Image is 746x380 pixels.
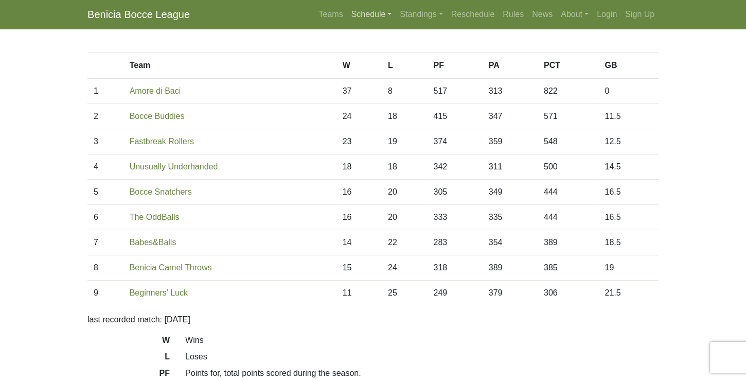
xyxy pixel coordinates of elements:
td: 15 [336,255,382,281]
td: 249 [427,281,482,306]
td: 19 [382,129,427,154]
dd: Loses [177,351,666,363]
td: 374 [427,129,482,154]
td: 5 [87,180,123,205]
td: 305 [427,180,482,205]
a: About [557,4,593,25]
td: 7 [87,230,123,255]
a: The OddBalls [130,213,180,221]
td: 500 [538,154,598,180]
th: L [382,53,427,79]
td: 21.5 [598,281,659,306]
a: Schedule [347,4,396,25]
td: 335 [483,205,538,230]
a: Fastbreak Rollers [130,137,194,146]
td: 14 [336,230,382,255]
td: 9 [87,281,123,306]
td: 11 [336,281,382,306]
dt: L [80,351,177,367]
dt: W [80,334,177,351]
a: Unusually Underhanded [130,162,218,171]
td: 548 [538,129,598,154]
td: 283 [427,230,482,255]
th: PA [483,53,538,79]
td: 0 [598,78,659,104]
td: 22 [382,230,427,255]
a: Bocce Buddies [130,112,185,120]
p: last recorded match: [DATE] [87,314,659,326]
td: 16.5 [598,180,659,205]
dd: Points for, total points scored during the season. [177,367,666,379]
td: 6 [87,205,123,230]
a: Teams [314,4,347,25]
td: 333 [427,205,482,230]
td: 379 [483,281,538,306]
td: 444 [538,205,598,230]
td: 444 [538,180,598,205]
td: 822 [538,78,598,104]
td: 24 [382,255,427,281]
td: 11.5 [598,104,659,129]
a: Benicia Camel Throws [130,263,212,272]
td: 37 [336,78,382,104]
td: 18 [336,154,382,180]
td: 18 [382,154,427,180]
td: 306 [538,281,598,306]
a: Reschedule [447,4,499,25]
td: 349 [483,180,538,205]
a: Bocce Snatchers [130,187,192,196]
td: 16 [336,180,382,205]
td: 16.5 [598,205,659,230]
a: Login [593,4,621,25]
td: 16 [336,205,382,230]
th: W [336,53,382,79]
td: 415 [427,104,482,129]
td: 389 [483,255,538,281]
td: 14.5 [598,154,659,180]
th: Team [123,53,336,79]
td: 23 [336,129,382,154]
td: 8 [382,78,427,104]
a: Rules [499,4,528,25]
a: Babes&Balls [130,238,176,247]
td: 3 [87,129,123,154]
a: News [528,4,557,25]
td: 354 [483,230,538,255]
td: 385 [538,255,598,281]
td: 18 [382,104,427,129]
td: 313 [483,78,538,104]
td: 20 [382,205,427,230]
td: 1 [87,78,123,104]
td: 342 [427,154,482,180]
td: 8 [87,255,123,281]
td: 19 [598,255,659,281]
th: PF [427,53,482,79]
td: 18.5 [598,230,659,255]
td: 318 [427,255,482,281]
td: 347 [483,104,538,129]
a: Beginners' Luck [130,288,188,297]
td: 389 [538,230,598,255]
th: GB [598,53,659,79]
td: 311 [483,154,538,180]
th: PCT [538,53,598,79]
td: 4 [87,154,123,180]
td: 20 [382,180,427,205]
a: Amore di Baci [130,87,181,95]
td: 517 [427,78,482,104]
td: 24 [336,104,382,129]
dd: Wins [177,334,666,347]
td: 12.5 [598,129,659,154]
a: Benicia Bocce League [87,4,190,25]
a: Standings [396,4,447,25]
td: 571 [538,104,598,129]
td: 359 [483,129,538,154]
td: 2 [87,104,123,129]
td: 25 [382,281,427,306]
a: Sign Up [621,4,659,25]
